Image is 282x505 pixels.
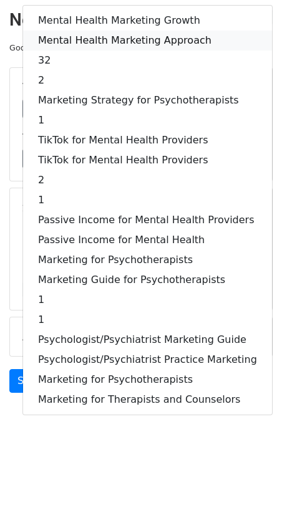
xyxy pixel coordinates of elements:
a: Passive Income for Mental Health [23,230,272,250]
a: 1 [23,310,272,330]
a: Send [9,369,51,393]
a: Marketing for Psychotherapists [23,370,272,390]
a: 32 [23,50,272,70]
iframe: Chat Widget [220,445,282,505]
a: Mental Health Marketing Approach [23,31,272,50]
a: Psychologist/Psychiatrist Practice Marketing [23,350,272,370]
a: 1 [23,190,272,210]
a: TikTok for Mental Health Providers [23,130,272,150]
h2: New Campaign [9,9,273,31]
a: Marketing for Therapists and Counselors [23,390,272,410]
a: Mental Health Marketing Growth [23,11,272,31]
a: 2 [23,170,272,190]
a: Marketing Strategy for Psychotherapists [23,90,272,110]
a: TikTok for Mental Health Providers [23,150,272,170]
a: 2 [23,70,272,90]
a: Passive Income for Mental Health Providers [23,210,272,230]
small: Google Sheet: [9,43,153,52]
a: Marketing for Psychotherapists [23,250,272,270]
a: 1 [23,110,272,130]
a: 1 [23,290,272,310]
a: Psychologist/Psychiatrist Marketing Guide [23,330,272,350]
a: Marketing Guide for Psychotherapists [23,270,272,290]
